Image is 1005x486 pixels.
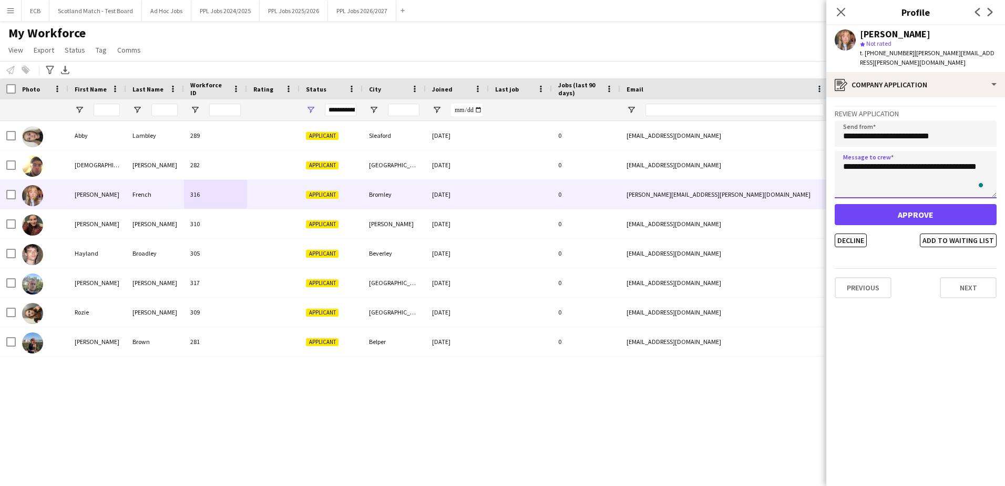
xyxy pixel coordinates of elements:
[363,327,426,356] div: Belper
[866,39,891,47] span: Not rated
[306,220,339,228] span: Applicant
[363,209,426,238] div: [PERSON_NAME]
[426,298,489,327] div: [DATE]
[184,268,247,297] div: 317
[126,121,184,150] div: Lambley
[142,1,191,21] button: Ad Hoc Jobs
[306,250,339,258] span: Applicant
[426,150,489,179] div: [DATE]
[552,150,620,179] div: 0
[835,204,997,225] button: Approve
[451,104,483,116] input: Joined Filter Input
[94,104,120,116] input: First Name Filter Input
[860,49,915,57] span: t. [PHONE_NUMBER]
[132,105,142,115] button: Open Filter Menu
[835,151,997,198] textarea: To enrich screen reader interactions, please activate Accessibility in Grammarly extension settings
[190,105,200,115] button: Open Filter Menu
[22,303,43,324] img: Rozie Smith
[209,104,241,116] input: Workforce ID Filter Input
[68,121,126,150] div: Abby
[627,105,636,115] button: Open Filter Menu
[558,81,601,97] span: Jobs (last 90 days)
[22,332,43,353] img: Samantha Brown
[920,234,997,247] button: Add to waiting list
[151,104,178,116] input: Last Name Filter Input
[363,298,426,327] div: [GEOGRAPHIC_DATA]
[22,185,43,206] img: Emily French
[552,180,620,209] div: 0
[369,85,381,93] span: City
[363,239,426,268] div: Beverley
[620,180,830,209] div: [PERSON_NAME][EMAIL_ADDRESS][PERSON_NAME][DOMAIN_NAME]
[8,45,23,55] span: View
[22,215,43,236] img: Hannah Norris
[940,277,997,298] button: Next
[34,45,54,55] span: Export
[627,85,643,93] span: Email
[363,121,426,150] div: Sleaford
[75,105,84,115] button: Open Filter Menu
[91,43,111,57] a: Tag
[184,180,247,209] div: 316
[426,209,489,238] div: [DATE]
[126,327,184,356] div: Brown
[68,298,126,327] div: Rozie
[388,104,419,116] input: City Filter Input
[8,25,86,41] span: My Workforce
[620,209,830,238] div: [EMAIL_ADDRESS][DOMAIN_NAME]
[260,1,328,21] button: PPL Jobs 2025/2026
[552,121,620,150] div: 0
[363,150,426,179] div: [GEOGRAPHIC_DATA]
[306,279,339,287] span: Applicant
[68,150,126,179] div: [DEMOGRAPHIC_DATA]
[96,45,107,55] span: Tag
[191,1,260,21] button: PPL Jobs 2024/2025
[190,81,228,97] span: Workforce ID
[22,274,43,295] img: Perry O
[552,298,620,327] div: 0
[620,121,830,150] div: [EMAIL_ADDRESS][DOMAIN_NAME]
[495,85,519,93] span: Last job
[426,268,489,297] div: [DATE]
[126,150,184,179] div: [PERSON_NAME]
[620,239,830,268] div: [EMAIL_ADDRESS][DOMAIN_NAME]
[645,104,824,116] input: Email Filter Input
[59,64,71,76] app-action-btn: Export XLSX
[117,45,141,55] span: Comms
[426,180,489,209] div: [DATE]
[835,277,891,298] button: Previous
[126,209,184,238] div: [PERSON_NAME]
[306,161,339,169] span: Applicant
[620,327,830,356] div: [EMAIL_ADDRESS][DOMAIN_NAME]
[253,85,273,93] span: Rating
[826,5,1005,19] h3: Profile
[328,1,396,21] button: PPL Jobs 2026/2027
[68,268,126,297] div: [PERSON_NAME]
[126,180,184,209] div: French
[113,43,145,57] a: Comms
[126,298,184,327] div: [PERSON_NAME]
[22,156,43,177] img: Arian Afshari
[184,209,247,238] div: 310
[306,338,339,346] span: Applicant
[65,45,85,55] span: Status
[306,132,339,140] span: Applicant
[184,150,247,179] div: 282
[126,268,184,297] div: [PERSON_NAME]
[552,209,620,238] div: 0
[184,239,247,268] div: 305
[132,85,163,93] span: Last Name
[22,126,43,147] img: Abby Lambley
[22,244,43,265] img: Hayland Broadley
[60,43,89,57] a: Status
[363,180,426,209] div: Bromley
[552,239,620,268] div: 0
[184,298,247,327] div: 309
[22,1,49,21] button: ECB
[620,268,830,297] div: [EMAIL_ADDRESS][DOMAIN_NAME]
[835,234,867,247] button: Decline
[184,327,247,356] div: 281
[44,64,56,76] app-action-btn: Advanced filters
[306,309,339,317] span: Applicant
[860,49,994,66] span: | [PERSON_NAME][EMAIL_ADDRESS][PERSON_NAME][DOMAIN_NAME]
